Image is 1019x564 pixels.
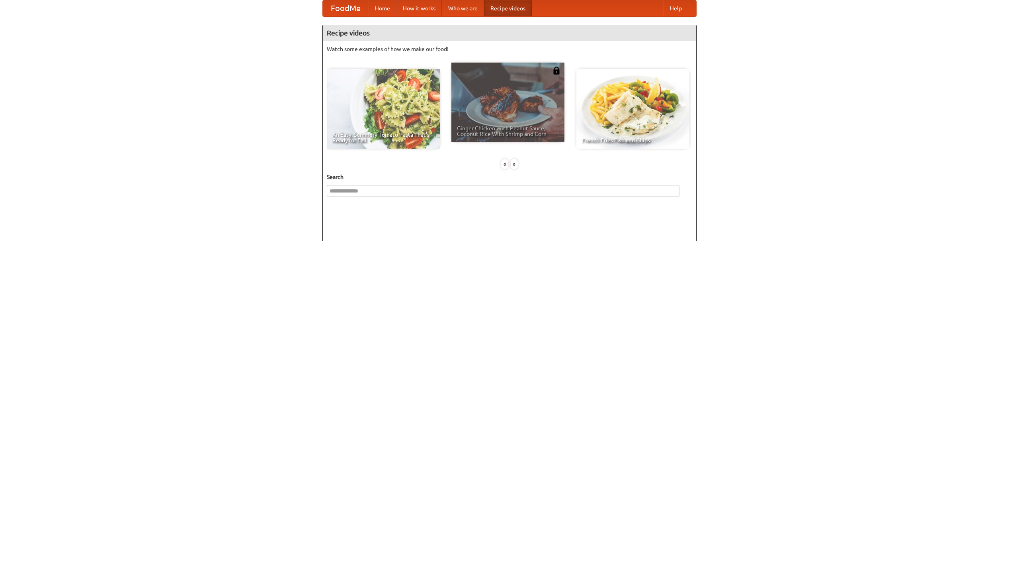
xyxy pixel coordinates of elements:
[552,67,560,75] img: 483408.png
[501,159,508,169] div: «
[369,0,396,16] a: Home
[664,0,688,16] a: Help
[323,25,696,41] h4: Recipe videos
[396,0,442,16] a: How it works
[323,0,369,16] a: FoodMe
[327,173,692,181] h5: Search
[327,45,692,53] p: Watch some examples of how we make our food!
[442,0,484,16] a: Who we are
[484,0,532,16] a: Recipe videos
[511,159,518,169] div: »
[582,138,684,143] span: French Fries Fish and Chips
[332,132,434,143] span: An Easy, Summery Tomato Pasta That's Ready for Fall
[576,69,689,149] a: French Fries Fish and Chips
[327,69,440,149] a: An Easy, Summery Tomato Pasta That's Ready for Fall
